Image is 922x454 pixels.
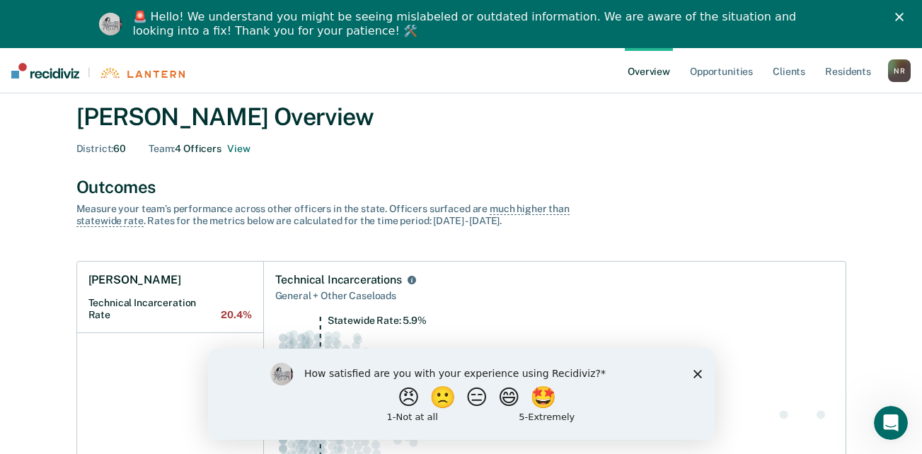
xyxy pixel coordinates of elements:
[88,297,252,321] h2: Technical Incarceration Rate
[76,143,127,155] div: 60
[888,59,911,82] button: NR
[822,48,874,93] a: Residents
[687,48,756,93] a: Opportunities
[405,273,419,287] button: Technical Incarcerations
[874,406,908,440] iframe: Intercom live chat
[327,315,426,326] tspan: Statewide Rate: 5.9%
[88,273,181,287] h1: [PERSON_NAME]
[76,103,846,132] div: [PERSON_NAME] Overview
[275,273,402,287] div: Technical Incarcerations
[99,68,185,78] img: Lantern
[895,13,909,21] div: Close
[770,48,808,93] a: Clients
[275,287,834,305] div: General + Other Caseloads
[221,309,251,321] span: 20.4%
[11,63,185,78] a: |
[76,203,570,227] span: much higher than statewide rate
[149,143,175,154] span: Team :
[208,349,715,440] iframe: Survey by Kim from Recidiviz
[99,13,122,35] img: Profile image for Kim
[625,48,673,93] a: Overview
[11,63,79,78] img: Recidiviz
[76,143,114,154] span: District :
[888,59,911,82] div: N R
[149,143,250,155] div: 4 Officers
[76,203,572,227] div: Measure your team’s performance across other officer s in the state. Officer s surfaced are . Rat...
[77,262,263,333] a: [PERSON_NAME]Technical Incarceration Rate20.4%
[227,143,250,155] button: 4 officers on Carol Mathes's Team
[79,66,99,78] span: |
[76,177,846,197] div: Outcomes
[133,10,801,38] div: 🚨 Hello! We understand you might be seeing mislabeled or outdated information. We are aware of th...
